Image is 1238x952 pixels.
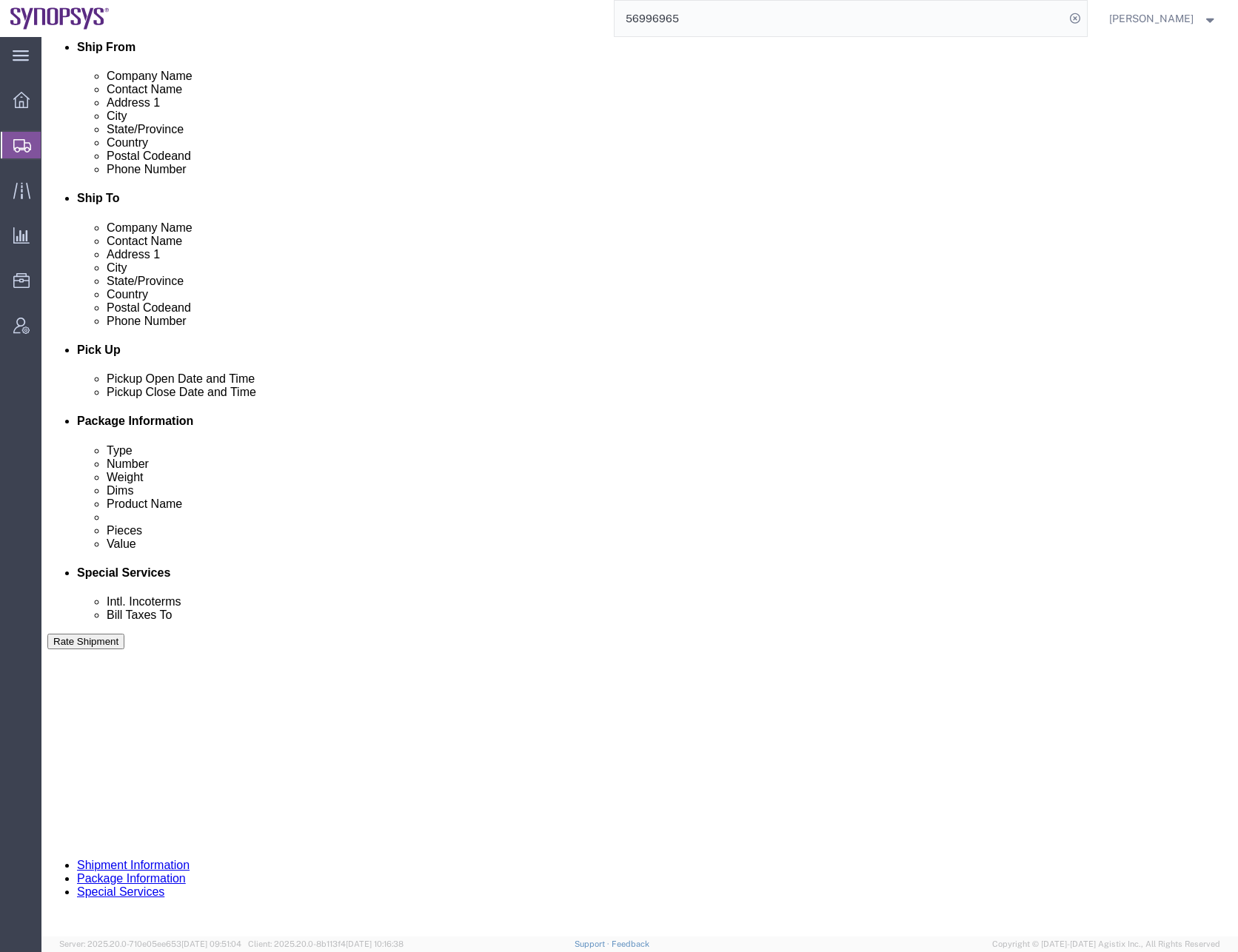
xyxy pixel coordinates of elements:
span: Rafael Chacon [1109,10,1194,27]
iframe: FS Legacy Container [41,37,1238,936]
input: Search for shipment number, reference number [615,1,1065,36]
a: Support [575,939,612,948]
span: [DATE] 09:51:04 [181,939,241,948]
span: [DATE] 10:16:38 [346,939,404,948]
button: [PERSON_NAME] [1108,10,1218,27]
span: Server: 2025.20.0-710e05ee653 [59,939,241,948]
span: Client: 2025.20.0-8b113f4 [248,939,404,948]
span: Copyright © [DATE]-[DATE] Agistix Inc., All Rights Reserved [992,938,1220,951]
img: logo [10,7,110,30]
a: Feedback [612,939,649,948]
